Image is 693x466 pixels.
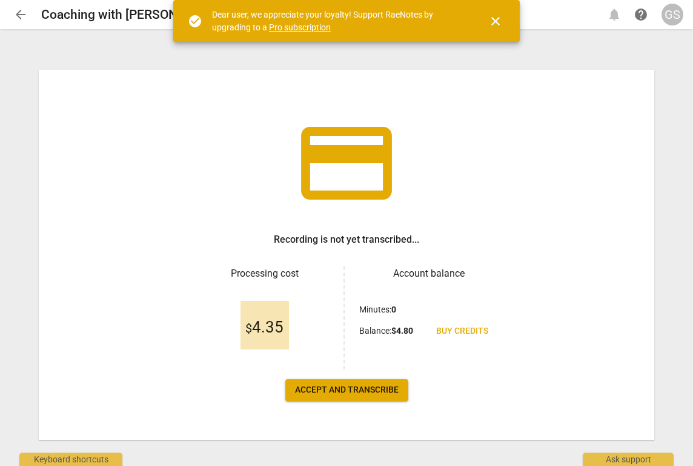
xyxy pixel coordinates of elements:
[630,4,652,25] a: Help
[661,4,683,25] button: GS
[634,7,648,22] span: help
[391,326,413,336] b: $ 4.80
[426,320,498,342] a: Buy credits
[245,321,252,336] span: $
[481,7,510,36] button: Close
[359,303,396,316] p: Minutes :
[13,7,28,22] span: arrow_back
[195,266,334,281] h3: Processing cost
[188,14,202,29] span: check_circle
[245,319,283,337] span: 4.35
[359,325,413,337] p: Balance :
[488,14,503,29] span: close
[274,232,419,247] h3: Recording is not yet transcribed...
[292,109,401,218] span: credit_card
[359,266,498,281] h3: Account balance
[583,453,674,466] div: Ask support
[212,8,466,33] div: Dear user, we appreciate your loyalty! Support RaeNotes by upgrading to a
[19,453,122,466] div: Keyboard shortcuts
[391,305,396,314] b: 0
[436,325,488,337] span: Buy credits
[269,22,331,32] a: Pro subscription
[295,384,399,396] span: Accept and transcribe
[285,379,408,401] button: Accept and transcribe
[41,7,329,22] h2: Coaching with [PERSON_NAME] -[DATE] Recording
